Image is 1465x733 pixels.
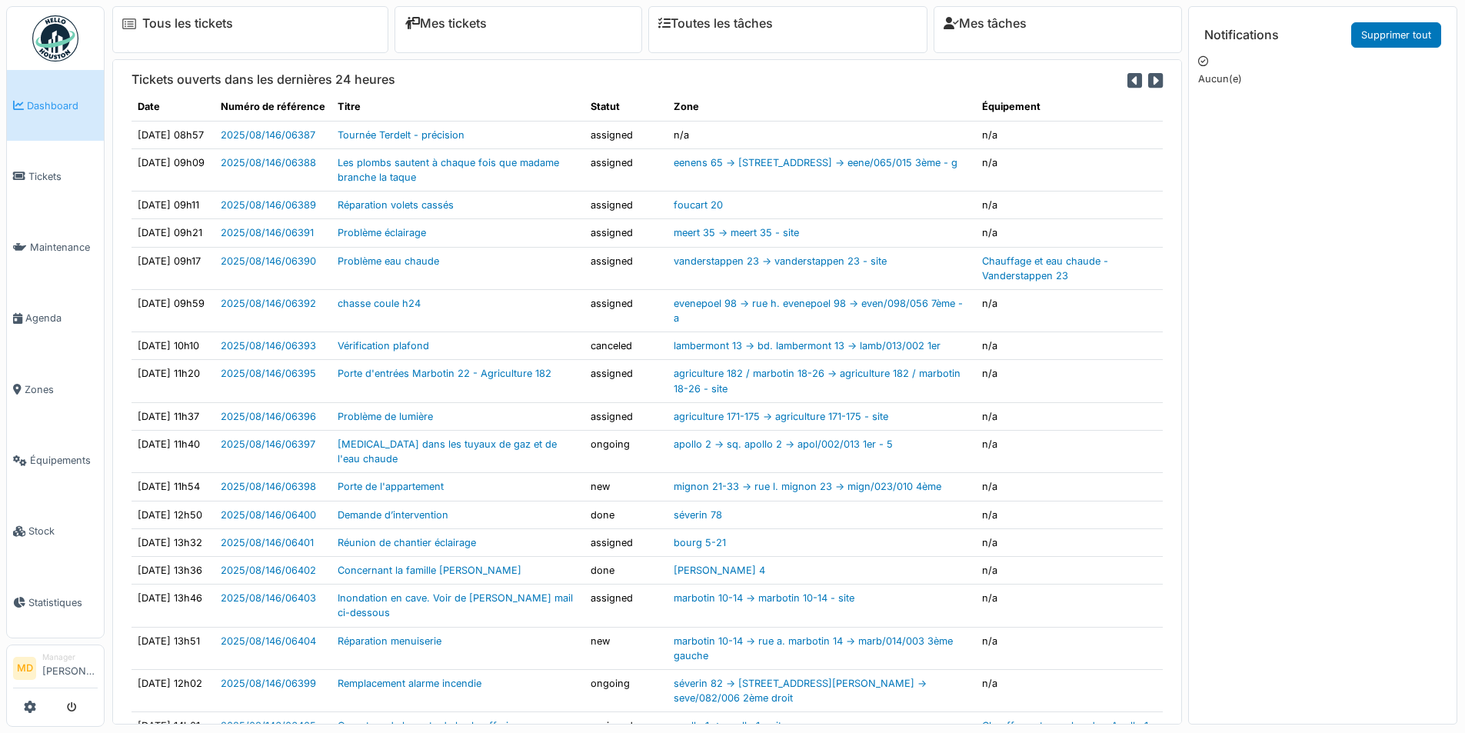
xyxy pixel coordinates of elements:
[976,431,1163,473] td: n/a
[132,332,215,360] td: [DATE] 10h10
[674,509,722,521] a: séverin 78
[338,157,559,183] a: Les plombs sautent à chaque fois que madame branche la taque
[7,496,104,567] a: Stock
[221,678,316,689] a: 2025/08/146/06399
[221,720,316,731] a: 2025/08/146/06405
[221,157,316,168] a: 2025/08/146/06388
[976,473,1163,501] td: n/a
[584,219,668,247] td: assigned
[338,592,573,618] a: Inondation en cave. Voir de [PERSON_NAME] mail ci-dessous
[405,16,487,31] a: Mes tickets
[42,651,98,663] div: Manager
[658,16,773,31] a: Toutes les tâches
[338,411,433,422] a: Problème de lumière
[221,635,316,647] a: 2025/08/146/06404
[132,289,215,332] td: [DATE] 09h59
[132,247,215,289] td: [DATE] 09h17
[674,298,963,324] a: evenepoel 98 -> rue h. evenepoel 98 -> even/098/056 7ème - a
[28,595,98,610] span: Statistiques
[142,16,233,31] a: Tous les tickets
[338,368,551,379] a: Porte d'entrées Marbotin 22 - Agriculture 182
[584,501,668,528] td: done
[674,199,723,211] a: foucart 20
[221,438,315,450] a: 2025/08/146/06397
[338,340,429,352] a: Vérification plafond
[132,192,215,219] td: [DATE] 09h11
[674,368,961,394] a: agriculture 182 / marbotin 18-26 -> agriculture 182 / marbotin 18-26 - site
[668,93,976,121] th: Zone
[338,438,557,465] a: [MEDICAL_DATA] dans les tuyaux de gaz et de l'eau chaude
[976,528,1163,556] td: n/a
[338,565,521,576] a: Concernant la famille [PERSON_NAME]
[976,332,1163,360] td: n/a
[584,332,668,360] td: canceled
[584,121,668,148] td: assigned
[584,93,668,121] th: Statut
[668,121,976,148] td: n/a
[976,121,1163,148] td: n/a
[338,720,514,731] a: Ouverture de la porte de la chaufferie
[338,481,444,492] a: Porte de l'appartement
[132,121,215,148] td: [DATE] 08h57
[132,669,215,711] td: [DATE] 12h02
[7,425,104,495] a: Équipements
[674,592,854,604] a: marbotin 10-14 -> marbotin 10-14 - site
[674,720,787,731] a: apollo 1 -> apollo 1 - site
[132,501,215,528] td: [DATE] 12h50
[7,283,104,354] a: Agenda
[976,585,1163,627] td: n/a
[132,473,215,501] td: [DATE] 11h54
[338,537,476,548] a: Réunion de chantier éclairage
[221,411,316,422] a: 2025/08/146/06396
[674,411,888,422] a: agriculture 171-175 -> agriculture 171-175 - site
[584,528,668,556] td: assigned
[221,227,314,238] a: 2025/08/146/06391
[584,402,668,430] td: assigned
[1204,28,1279,42] h6: Notifications
[584,473,668,501] td: new
[42,651,98,685] li: [PERSON_NAME]
[976,93,1163,121] th: Équipement
[221,592,316,604] a: 2025/08/146/06403
[221,481,316,492] a: 2025/08/146/06398
[338,509,448,521] a: Demande d’intervention
[338,298,421,309] a: chasse coule h24
[28,169,98,184] span: Tickets
[584,431,668,473] td: ongoing
[976,627,1163,669] td: n/a
[215,93,331,121] th: Numéro de référence
[584,247,668,289] td: assigned
[331,93,584,121] th: Titre
[132,431,215,473] td: [DATE] 11h40
[132,556,215,584] td: [DATE] 13h36
[338,129,464,141] a: Tournée Terdelt - précision
[25,382,98,397] span: Zones
[584,192,668,219] td: assigned
[221,537,314,548] a: 2025/08/146/06401
[221,368,316,379] a: 2025/08/146/06395
[976,192,1163,219] td: n/a
[28,524,98,538] span: Stock
[132,585,215,627] td: [DATE] 13h46
[30,453,98,468] span: Équipements
[221,129,315,141] a: 2025/08/146/06387
[944,16,1027,31] a: Mes tâches
[132,627,215,669] td: [DATE] 13h51
[132,360,215,402] td: [DATE] 11h20
[976,402,1163,430] td: n/a
[674,481,941,492] a: mignon 21-33 -> rue l. mignon 23 -> mign/023/010 4ème
[7,70,104,141] a: Dashboard
[221,565,316,576] a: 2025/08/146/06402
[221,199,316,211] a: 2025/08/146/06389
[584,556,668,584] td: done
[221,298,316,309] a: 2025/08/146/06392
[132,219,215,247] td: [DATE] 09h21
[674,537,726,548] a: bourg 5-21
[25,311,98,325] span: Agenda
[982,720,1148,731] a: Chauffage et eau chaude - Apollo 1
[7,141,104,212] a: Tickets
[32,15,78,62] img: Badge_color-CXgf-gQk.svg
[976,219,1163,247] td: n/a
[1198,72,1447,86] p: Aucun(e)
[132,148,215,191] td: [DATE] 09h09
